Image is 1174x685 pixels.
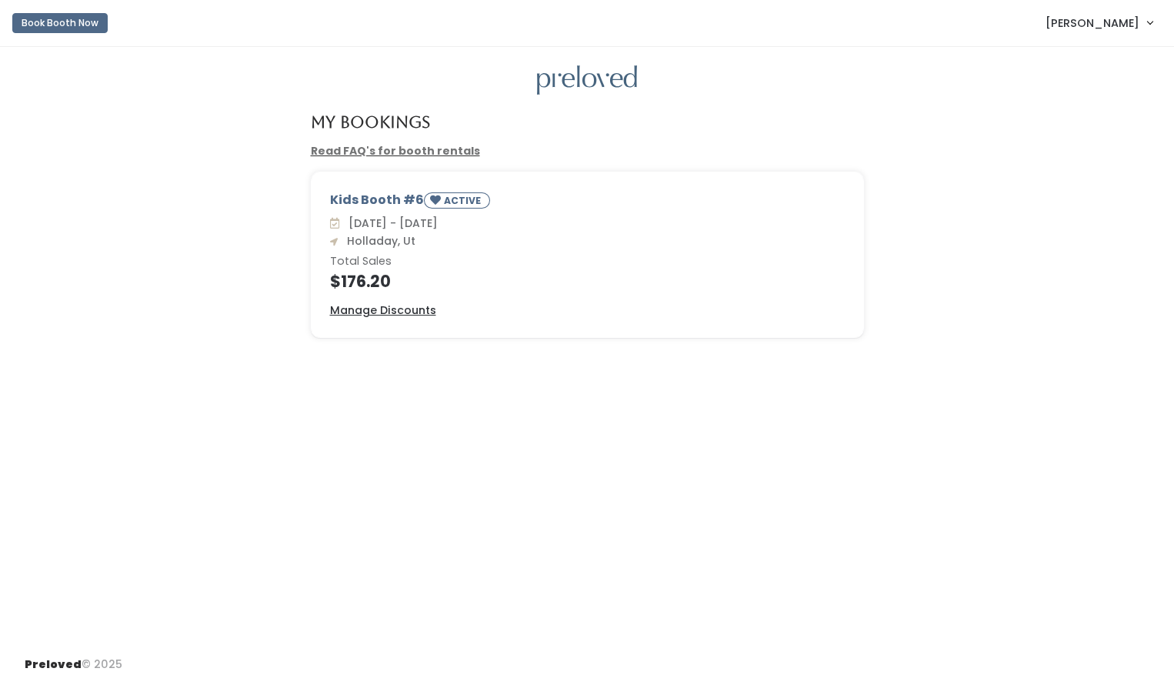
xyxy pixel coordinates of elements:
img: preloved logo [537,65,637,95]
span: [DATE] - [DATE] [342,216,438,231]
a: Book Booth Now [12,6,108,40]
a: Read FAQ's for booth rentals [311,143,480,159]
h4: My Bookings [311,113,430,131]
a: Manage Discounts [330,302,436,319]
div: © 2025 [25,644,122,673]
span: Holladay, Ut [341,233,415,249]
button: Book Booth Now [12,13,108,33]
h4: $176.20 [330,272,845,290]
small: ACTIVE [444,194,484,207]
div: Kids Booth #6 [330,191,845,215]
a: [PERSON_NAME] [1030,6,1168,39]
h6: Total Sales [330,256,845,268]
span: Preloved [25,657,82,672]
span: [PERSON_NAME] [1046,15,1139,32]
